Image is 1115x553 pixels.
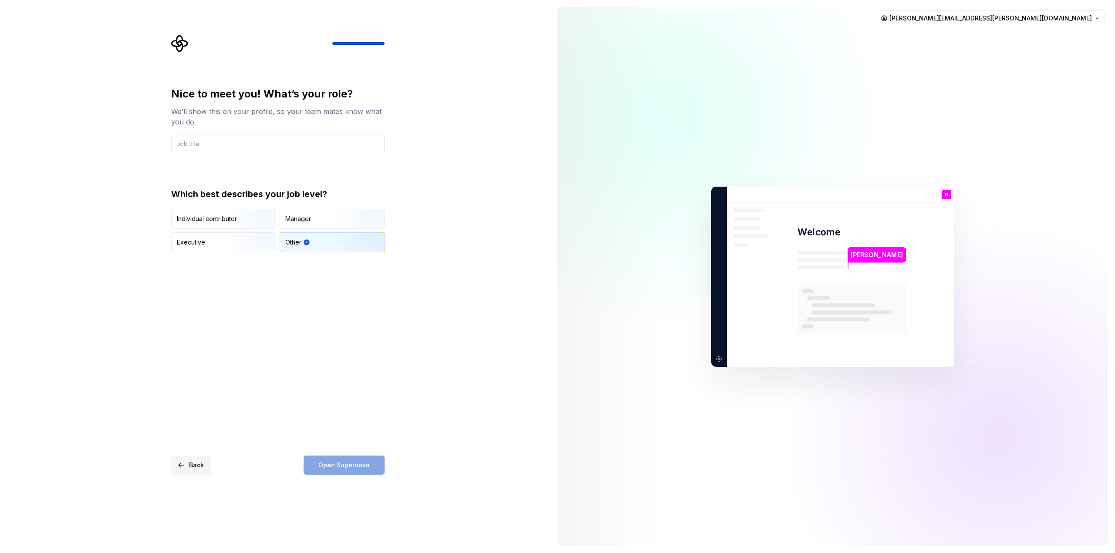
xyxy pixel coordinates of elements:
span: [PERSON_NAME][EMAIL_ADDRESS][PERSON_NAME][DOMAIN_NAME] [889,14,1092,23]
span: Back [189,461,204,469]
div: Individual contributor [177,214,237,223]
button: Back [171,456,211,475]
p: [PERSON_NAME] [851,250,903,259]
div: Executive [177,238,205,247]
p: Welcome [797,226,840,238]
p: N [945,192,948,197]
div: We’ll show this on your profile, so your team mates know what you do. [171,106,385,127]
svg: Supernova Logo [171,35,189,52]
button: [PERSON_NAME][EMAIL_ADDRESS][PERSON_NAME][DOMAIN_NAME] [877,10,1105,26]
div: Nice to meet you! What’s your role? [171,87,385,101]
div: Manager [285,214,311,223]
input: Job title [171,134,385,153]
div: Other [285,238,301,247]
div: Which best describes your job level? [171,188,385,200]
